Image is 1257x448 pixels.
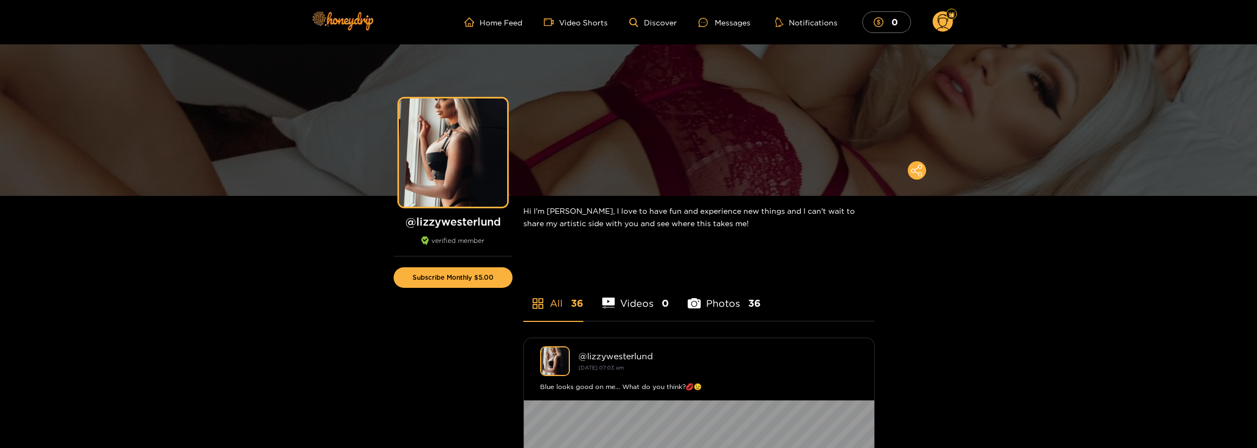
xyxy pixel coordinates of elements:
small: [DATE] 07:03 am [578,365,624,371]
a: Home Feed [464,17,522,27]
span: dollar [874,17,889,27]
img: lizzywesterlund [540,346,570,376]
button: Notifications [772,17,841,28]
div: Hi I'm [PERSON_NAME], I love to have fun and experience new things and I can't wait to share my a... [523,196,875,238]
h1: @ lizzywesterlund [394,215,513,228]
span: appstore [531,297,544,310]
button: Subscribe Monthly $5.00 [394,267,513,288]
a: Video Shorts [544,17,608,27]
div: Blue looks good on me... What do you think?💋😉 [540,381,858,392]
img: Fan Level [948,11,955,18]
li: All [523,272,583,321]
span: home [464,17,480,27]
li: Photos [688,272,761,321]
div: Messages [699,16,750,29]
span: 36 [748,297,761,310]
div: @ lizzywesterlund [578,351,858,361]
a: Discover [629,18,676,27]
mark: 0 [890,16,900,28]
span: video-camera [544,17,559,27]
li: Videos [602,272,669,321]
span: 0 [662,297,669,310]
button: 0 [862,11,911,32]
span: 36 [571,297,583,310]
div: verified member [394,236,513,256]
